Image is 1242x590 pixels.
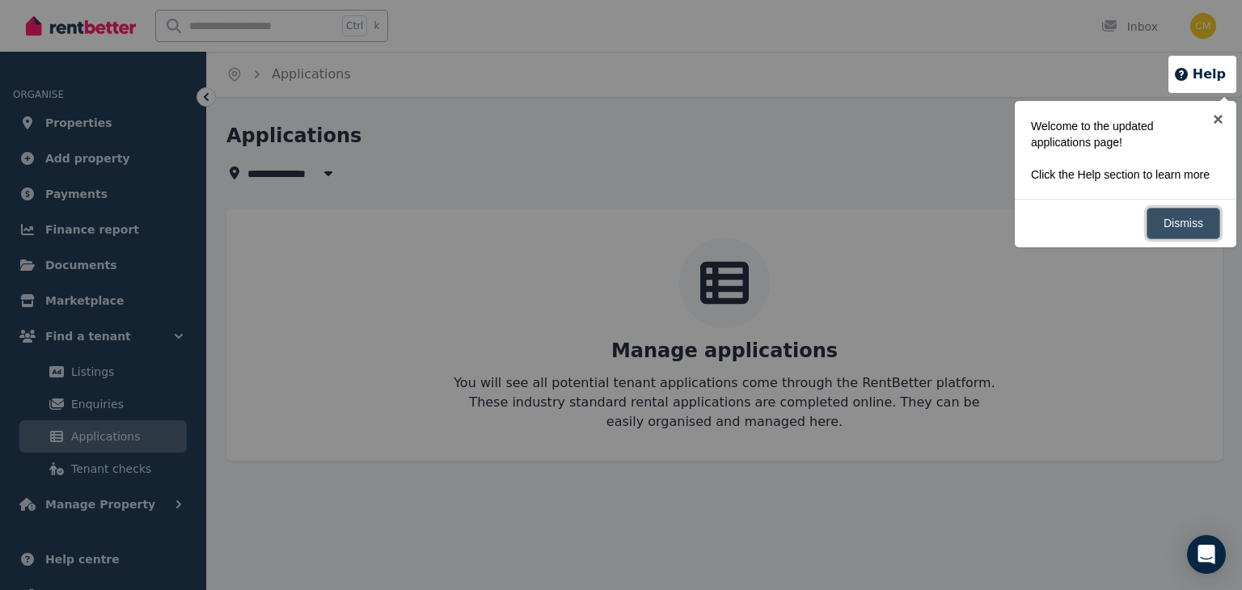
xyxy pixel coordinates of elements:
[1147,208,1220,239] a: Dismiss
[1173,65,1226,84] button: Help
[1200,101,1236,137] a: ×
[1031,166,1210,183] p: Click the Help section to learn more
[1187,535,1226,574] div: Open Intercom Messenger
[1031,118,1210,150] p: Welcome to the updated applications page!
